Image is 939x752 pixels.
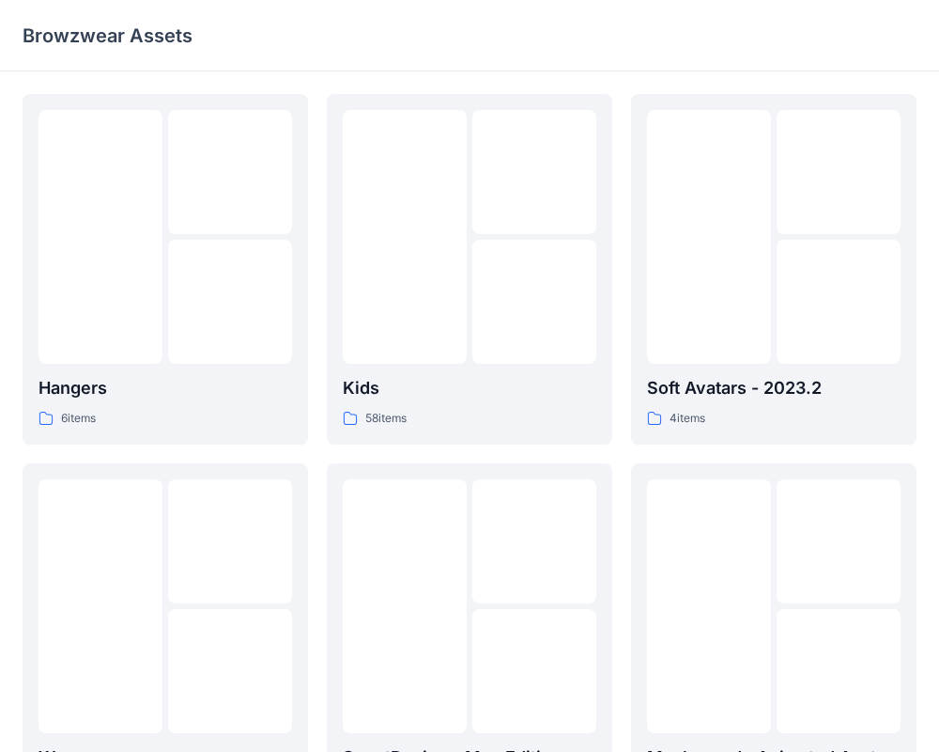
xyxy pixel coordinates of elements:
p: 4 items [670,409,705,429]
a: Soft Avatars - 2023.24items [631,94,916,445]
a: Kids58items [327,94,612,445]
p: Hangers [38,375,292,401]
p: Soft Avatars - 2023.2 [647,375,901,401]
p: Browzwear Assets [23,23,192,49]
a: Hangers6items [23,94,308,445]
p: 58 items [365,409,407,429]
p: 6 items [61,409,96,429]
p: Kids [343,375,596,401]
